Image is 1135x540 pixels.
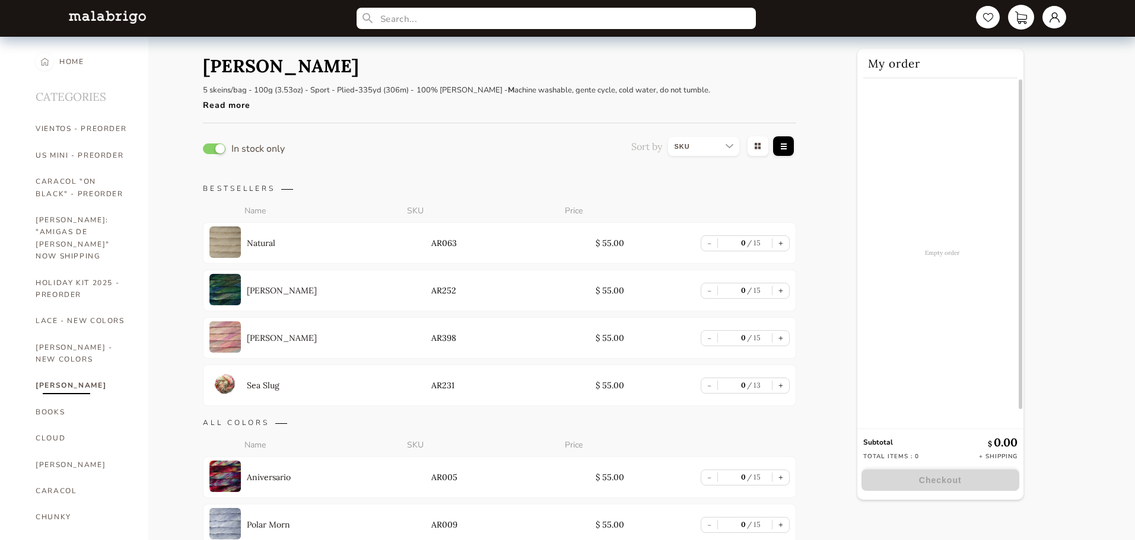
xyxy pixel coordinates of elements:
[596,472,624,483] p: $ 55.00
[431,519,519,530] p: AR009
[231,145,285,153] p: In stock only
[772,236,789,251] button: +
[247,333,317,343] p: [PERSON_NAME]
[36,75,131,116] h2: CATEGORIES
[596,238,624,248] p: $ 55.00
[244,439,266,450] p: Name
[772,378,789,393] button: +
[431,472,519,483] p: AR005
[40,53,49,71] img: home-nav-btn.c16b0172.svg
[746,520,761,529] label: 15
[36,399,131,425] a: BOOKS
[863,452,919,461] p: Total items : 0
[59,49,84,75] div: HOME
[746,472,761,481] label: 15
[36,308,131,334] a: LACE - NEW COLORS
[596,333,624,343] p: $ 55.00
[209,508,241,539] img: 0.jpg
[355,85,358,95] strong: -
[209,369,355,402] a: Sea Slug
[857,469,1023,491] a: Checkout
[209,461,355,494] a: Aniversario
[209,274,355,308] a: [PERSON_NAME]
[244,205,266,216] p: Name
[209,321,241,353] img: 0.jpg
[357,8,756,29] input: Search...
[36,334,131,373] a: [PERSON_NAME] - NEW COLORS
[772,283,789,298] button: +
[247,519,290,530] p: Polar Morn
[69,11,146,23] img: L5WsItTXhTFtyxb3tkNoXNspfcfOAAWlbXYcuBTUg0FA22wzaAJ6kXiYLTb6coiuTfQf1mE2HwVko7IAAAAASUVORK5CYII=
[209,226,241,258] img: 0.jpg
[565,439,583,450] p: Price
[36,452,131,478] a: [PERSON_NAME]
[988,435,1018,449] p: 0.00
[36,142,131,168] a: US MINI - PREORDER
[407,205,424,216] p: SKU
[36,425,131,451] a: CLOUD
[247,472,291,483] p: Aniversario
[746,286,761,295] label: 15
[209,369,241,400] img: 0.jpg
[203,184,796,193] p: BESTSELLERS
[36,478,131,504] a: CARACOL
[203,55,359,77] h1: [PERSON_NAME]
[36,372,131,398] a: [PERSON_NAME]
[979,452,1018,461] p: + Shipping
[209,274,241,305] img: 0.jpg
[746,238,761,247] label: 15
[746,333,761,342] label: 15
[36,504,131,530] a: CHUNKY
[745,135,771,159] img: grid-view__disabled.8993582a.svg
[861,469,1019,491] button: Checkout
[772,331,789,346] button: +
[863,437,893,447] strong: Subtotal
[247,380,279,391] p: Sea Slug
[407,439,424,450] p: SKU
[771,135,796,159] img: table-view.4a0a4a32.svg
[565,205,583,216] p: Price
[209,226,355,260] a: Natural
[431,285,519,296] p: AR252
[36,116,131,142] a: VIENTOS - PREORDER
[36,168,131,207] a: CARACOL "ON BLACK" - PREORDER
[431,333,519,343] p: AR398
[857,78,1028,427] div: Empty order
[203,94,710,111] div: Read more
[431,380,519,391] p: AR231
[746,381,761,389] label: 13
[203,418,796,427] p: ALL COLORS
[36,207,131,270] a: [PERSON_NAME]: "AMIGAS DE [PERSON_NAME]" NOW SHIPPING
[431,238,519,248] p: AR063
[596,285,624,296] p: $ 55.00
[247,238,275,248] p: Natural
[596,519,624,530] p: $ 55.00
[863,49,1018,78] h2: My order
[247,285,317,296] p: [PERSON_NAME]
[508,85,514,95] strong: M
[596,380,624,391] p: $ 55.00
[772,470,789,485] button: +
[772,517,789,532] button: +
[631,140,662,152] p: Sort by
[209,321,355,355] a: [PERSON_NAME]
[988,439,994,448] span: $
[209,461,241,492] img: 0.jpg
[36,270,131,308] a: HOLIDAY KIT 2025 - PREORDER
[203,85,710,95] p: 5 skeins/bag - 100g (3.53oz) - Sport - Plied 335yd (306m) - 100% [PERSON_NAME] - achine washable,...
